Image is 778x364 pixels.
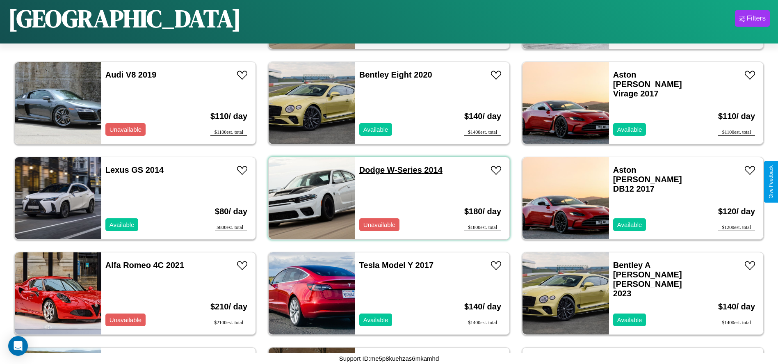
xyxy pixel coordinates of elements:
div: $ 1100 est. total [718,129,755,136]
p: Available [110,219,135,230]
a: Audi V8 2019 [105,70,157,79]
div: $ 1200 est. total [718,224,755,231]
p: Unavailable [363,219,395,230]
p: Support ID: me5p8kuehzas6mkamhd [339,353,439,364]
p: Available [363,314,388,325]
div: $ 2100 est. total [210,320,247,326]
p: Available [617,219,642,230]
h3: $ 110 / day [210,103,247,129]
h3: $ 180 / day [464,199,501,224]
div: Give Feedback [768,165,774,199]
h3: $ 210 / day [210,294,247,320]
a: Aston [PERSON_NAME] DB12 2017 [613,165,682,193]
p: Unavailable [110,314,141,325]
div: $ 800 est. total [215,224,247,231]
a: Dodge W-Series 2014 [359,165,443,174]
h3: $ 140 / day [464,294,501,320]
h3: $ 110 / day [718,103,755,129]
div: $ 1400 est. total [464,129,501,136]
p: Available [617,314,642,325]
a: Bentley A [PERSON_NAME] [PERSON_NAME] 2023 [613,261,682,298]
a: Aston [PERSON_NAME] Virage 2017 [613,70,682,98]
div: $ 1400 est. total [464,320,501,326]
div: $ 1100 est. total [210,129,247,136]
div: Open Intercom Messenger [8,336,28,356]
h3: $ 140 / day [718,294,755,320]
div: $ 1400 est. total [718,320,755,326]
button: Filters [735,10,770,27]
a: Lexus GS 2014 [105,165,164,174]
p: Available [617,124,642,135]
a: Bentley Eight 2020 [359,70,432,79]
h1: [GEOGRAPHIC_DATA] [8,2,241,35]
h3: $ 140 / day [464,103,501,129]
p: Available [363,124,388,135]
h3: $ 120 / day [718,199,755,224]
div: Filters [747,14,766,23]
a: Tesla Model Y 2017 [359,261,433,270]
h3: $ 80 / day [215,199,247,224]
a: Alfa Romeo 4C 2021 [105,261,184,270]
div: $ 1800 est. total [464,224,501,231]
p: Unavailable [110,124,141,135]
